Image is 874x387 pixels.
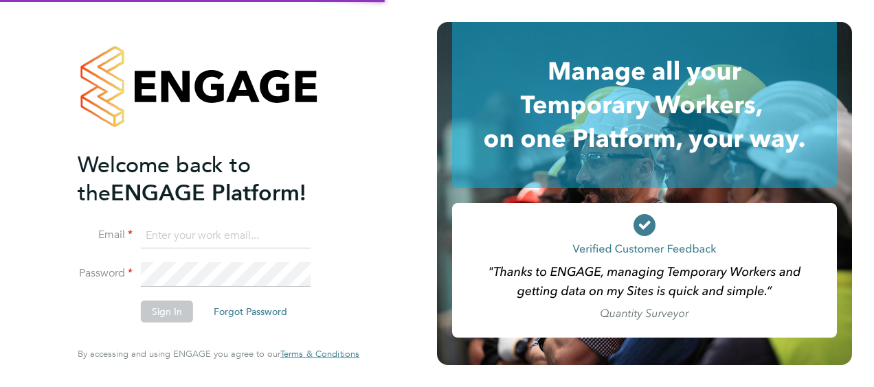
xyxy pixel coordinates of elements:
h2: ENGAGE Platform! [78,151,346,207]
span: Terms & Conditions [280,348,359,360]
label: Email [78,228,133,242]
a: Terms & Conditions [280,349,359,360]
label: Password [78,266,133,281]
button: Forgot Password [203,301,298,322]
span: By accessing and using ENGAGE you agree to our [78,348,359,360]
button: Sign In [141,301,193,322]
span: Welcome back to the [78,152,251,207]
input: Enter your work email... [141,224,311,248]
